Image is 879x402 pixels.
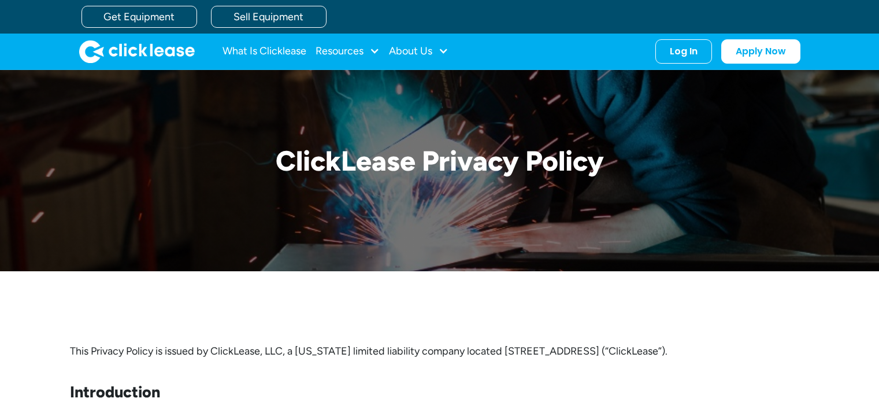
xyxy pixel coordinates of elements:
[721,39,800,64] a: Apply Now
[222,40,306,63] a: What Is Clicklease
[79,40,195,63] a: home
[670,46,698,57] div: Log In
[389,40,448,63] div: About Us
[81,6,197,28] a: Get Equipment
[316,40,380,63] div: Resources
[70,383,810,401] h3: Introduction
[211,6,327,28] a: Sell Equipment
[79,40,195,63] img: Clicklease logo
[276,146,604,176] h1: ClickLease Privacy Policy
[70,345,810,357] p: This Privacy Policy is issued by ClickLease, LLC, a [US_STATE] limited liability company located ...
